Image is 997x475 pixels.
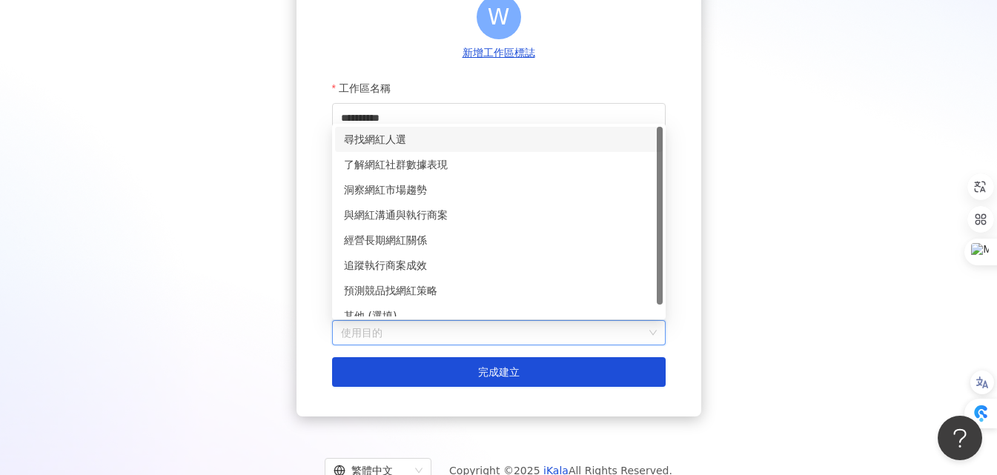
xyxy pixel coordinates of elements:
[344,232,654,248] div: 經營長期網紅關係
[335,253,663,278] div: 追蹤執行商案成效
[344,257,654,273] div: 追蹤執行商案成效
[344,182,654,198] div: 洞察網紅市場趨勢
[478,366,520,378] span: 完成建立
[344,308,654,324] div: 其他 (選填)
[335,152,663,177] div: 了解網紅社群數據表現
[938,416,982,460] iframe: Help Scout Beacon - Open
[335,127,663,152] div: 尋找網紅人選
[332,103,666,133] input: 工作區名稱
[344,282,654,299] div: 預測競品找網紅策略
[332,73,402,103] label: 工作區名稱
[458,45,540,62] button: 新增工作區標誌
[344,207,654,223] div: 與網紅溝通與執行商案
[335,227,663,253] div: 經營長期網紅關係
[335,177,663,202] div: 洞察網紅市場趨勢
[344,156,654,173] div: 了解網紅社群數據表現
[344,131,654,147] div: 尋找網紅人選
[335,202,663,227] div: 與網紅溝通與執行商案
[335,303,663,328] div: 其他 (選填)
[332,357,666,387] button: 完成建立
[335,278,663,303] div: 預測競品找網紅策略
